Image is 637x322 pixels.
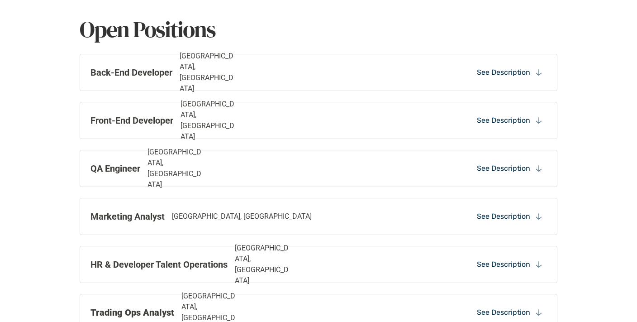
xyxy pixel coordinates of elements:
p: Back-End Developer [90,66,172,79]
p: See Description [477,163,530,173]
p: [GEOGRAPHIC_DATA], [GEOGRAPHIC_DATA] [235,243,292,286]
p: See Description [477,308,530,317]
p: [GEOGRAPHIC_DATA], [GEOGRAPHIC_DATA] [172,211,312,222]
p: Front-End Developer [90,114,173,127]
p: HR & Developer Talent Operations [90,258,228,271]
p: [GEOGRAPHIC_DATA], [GEOGRAPHIC_DATA] [147,147,205,190]
p: QA Engineer [90,162,140,175]
p: [GEOGRAPHIC_DATA], [GEOGRAPHIC_DATA] [181,99,238,142]
p: See Description [477,67,530,77]
p: See Description [477,115,530,125]
h1: Open Positions [80,16,557,43]
p: [GEOGRAPHIC_DATA], [GEOGRAPHIC_DATA] [180,51,237,94]
strong: Trading Ops Analyst [90,307,174,318]
p: Marketing Analyst [90,210,165,223]
p: See Description [477,260,530,269]
p: See Description [477,211,530,221]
